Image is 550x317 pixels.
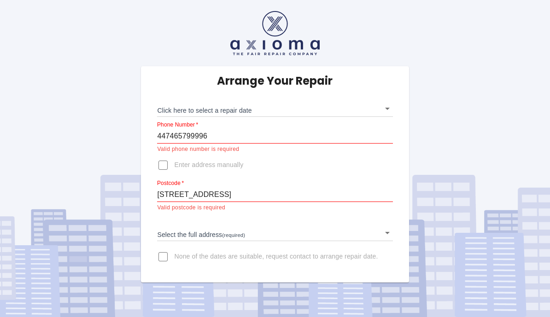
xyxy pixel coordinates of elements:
span: Enter address manually [174,161,243,170]
label: Phone Number [157,121,198,129]
p: Valid phone number is required [157,145,392,154]
label: Postcode [157,179,184,187]
p: Valid postcode is required [157,203,392,213]
h5: Arrange Your Repair [217,74,333,88]
span: None of the dates are suitable, request contact to arrange repair date. [174,252,378,261]
img: axioma [230,11,320,55]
